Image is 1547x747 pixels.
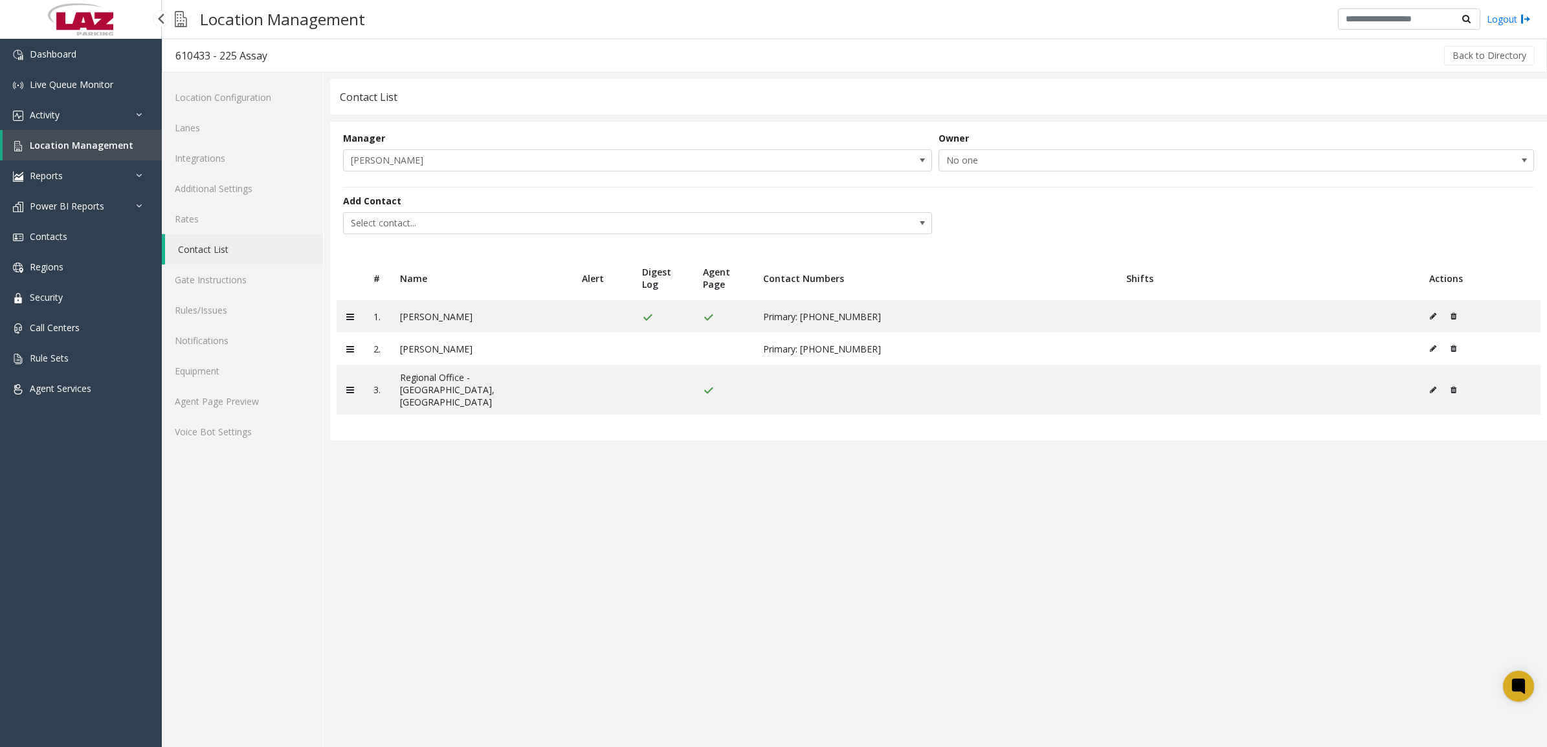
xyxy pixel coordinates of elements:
img: 'icon' [13,293,23,303]
a: Lanes [162,113,323,143]
td: [PERSON_NAME] [390,300,572,332]
span: Primary: [PHONE_NUMBER] [763,343,881,355]
span: Activity [30,109,60,121]
td: 3. [364,365,390,415]
span: [PERSON_NAME] [344,150,814,171]
a: Integrations [162,143,323,173]
th: Actions [1419,256,1541,300]
td: 2. [364,332,390,365]
a: Logout [1487,12,1531,26]
div: Contact List [340,89,397,105]
img: 'icon' [13,232,23,243]
img: logout [1520,12,1531,26]
th: # [364,256,390,300]
img: 'icon' [13,50,23,60]
span: No one [939,150,1414,171]
a: Contact List [165,234,323,265]
th: Name [390,256,572,300]
img: 'icon' [13,202,23,212]
div: 610433 - 225 Assay [175,47,267,64]
a: Additional Settings [162,173,323,204]
a: Rules/Issues [162,295,323,325]
th: Agent Page [693,256,754,300]
a: Rates [162,204,323,234]
span: Primary: [PHONE_NUMBER] [763,310,881,323]
a: Equipment [162,356,323,386]
img: 'icon' [13,141,23,151]
img: check [642,312,653,323]
span: Contacts [30,230,67,243]
label: Manager [343,131,385,145]
img: 'icon' [13,111,23,121]
span: Power BI Reports [30,200,104,212]
span: Security [30,291,63,303]
img: 'icon' [13,323,23,334]
span: Rule Sets [30,352,69,364]
span: Live Queue Monitor [30,78,113,91]
img: 'icon' [13,80,23,91]
span: Agent Services [30,382,91,395]
a: Voice Bot Settings [162,417,323,447]
th: Shifts [1117,256,1419,300]
span: Regions [30,261,63,273]
span: Select contact... [344,213,814,233]
span: Reports [30,169,63,182]
a: Notifications [162,325,323,356]
img: check [703,385,714,396]
a: Gate Instructions [162,265,323,295]
img: check [703,312,714,323]
img: 'icon' [13,171,23,182]
span: Call Centers [30,321,80,334]
label: Owner [939,131,969,145]
th: Digest Log [632,256,693,300]
th: Contact Numbers [753,256,1117,300]
td: [PERSON_NAME] [390,332,572,365]
span: Location Management [30,139,133,151]
label: Add Contact [343,194,401,208]
h3: Location Management [194,3,372,35]
td: Regional Office - [GEOGRAPHIC_DATA], [GEOGRAPHIC_DATA] [390,365,572,415]
img: 'icon' [13,354,23,364]
img: 'icon' [13,384,23,395]
a: Location Configuration [162,82,323,113]
td: 1. [364,300,390,332]
span: Dashboard [30,48,76,60]
span: NO DATA FOUND [939,149,1534,171]
a: Location Management [3,130,162,160]
button: Back to Directory [1444,46,1535,65]
img: pageIcon [175,3,187,35]
th: Alert [572,256,633,300]
a: Agent Page Preview [162,386,323,417]
img: 'icon' [13,263,23,273]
